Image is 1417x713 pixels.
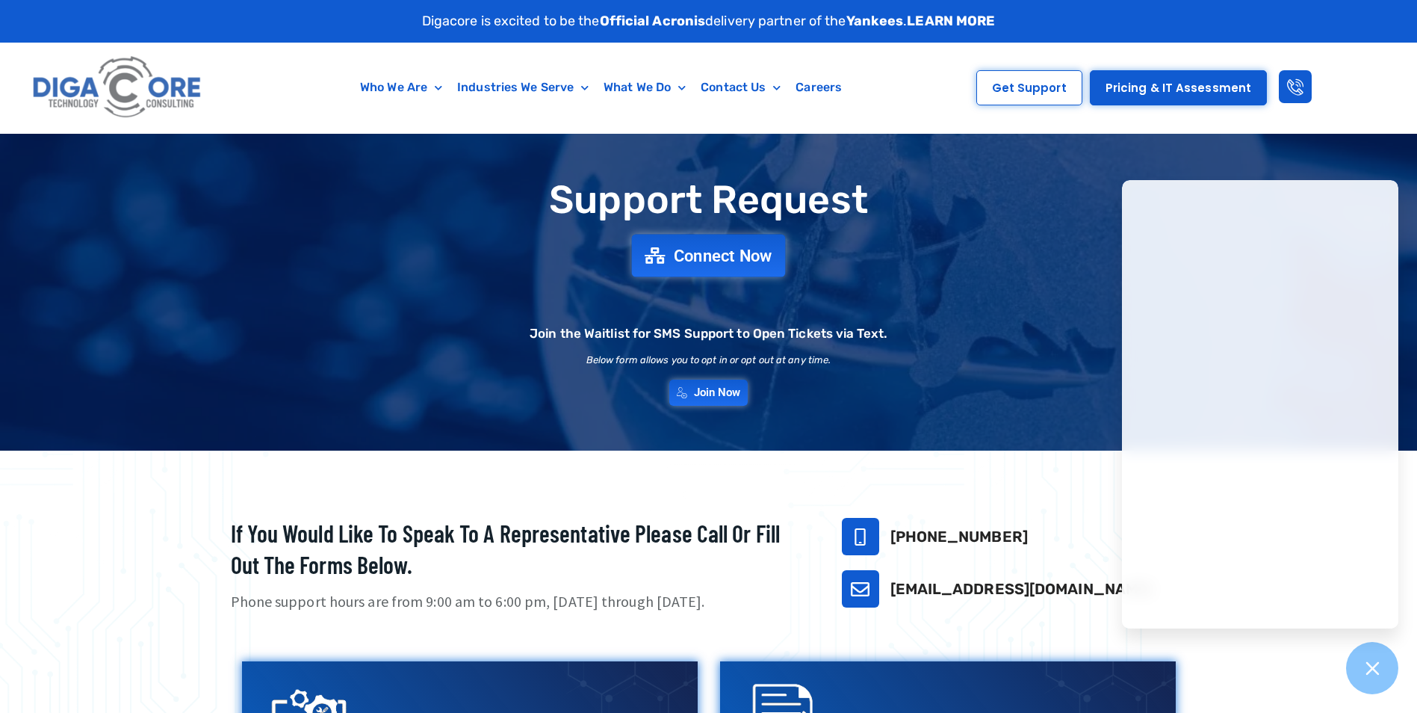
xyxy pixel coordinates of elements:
img: Digacore logo 1 [28,50,207,126]
a: Contact Us [693,70,788,105]
a: Industries We Serve [450,70,596,105]
h2: If you would like to speak to a representative please call or fill out the forms below. [231,518,804,580]
a: What We Do [596,70,693,105]
span: Get Support [992,82,1067,93]
span: Join Now [694,387,741,398]
p: Phone support hours are from 9:00 am to 6:00 pm, [DATE] through [DATE]. [231,591,804,613]
a: Join Now [669,380,748,406]
h1: Support Request [193,179,1224,221]
h2: Below form allows you to opt in or opt out at any time. [586,355,831,365]
span: Connect Now [674,247,772,264]
iframe: Chatgenie Messenger [1122,180,1398,629]
h2: Join the Waitlist for SMS Support to Open Tickets via Text. [530,327,887,340]
strong: Official Acronis [600,13,706,29]
a: Get Support [976,70,1082,105]
a: support@digacore.com [842,570,879,608]
strong: Yankees [846,13,904,29]
nav: Menu [279,70,923,105]
a: [PHONE_NUMBER] [890,528,1028,546]
a: Careers [788,70,849,105]
a: LEARN MORE [907,13,995,29]
span: Pricing & IT Assessment [1106,82,1251,93]
a: Connect Now [632,235,786,277]
a: 732-646-5725 [842,518,879,555]
a: Pricing & IT Assessment [1090,70,1267,105]
p: Digacore is excited to be the delivery partner of the . [422,11,996,31]
a: [EMAIL_ADDRESS][DOMAIN_NAME] [890,580,1153,598]
a: Who We Are [353,70,450,105]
